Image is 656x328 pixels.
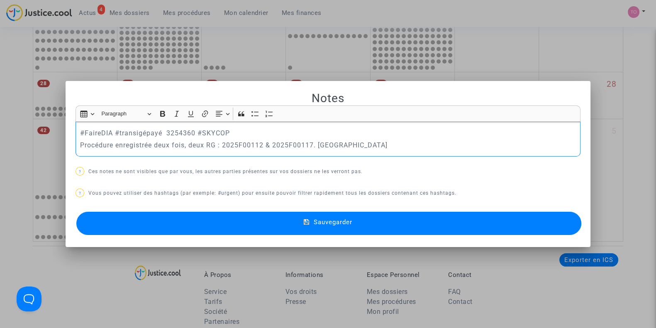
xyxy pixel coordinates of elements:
[76,91,580,105] h2: Notes
[76,105,580,122] div: Editor toolbar
[314,218,352,226] span: Sauvegarder
[98,108,155,120] button: Paragraph
[79,169,81,174] span: ?
[76,122,580,157] div: Rich Text Editor, main
[79,191,81,196] span: ?
[76,166,580,177] p: Ces notes ne sont visibles que par vous, les autres parties présentes sur vos dossiers ne les ver...
[17,286,41,311] iframe: Help Scout Beacon - Open
[76,188,580,198] p: Vous pouvez utiliser des hashtags (par exemple: #urgent) pour ensuite pouvoir filtrer rapidement ...
[80,140,576,150] p: Procédure enregistrée deux fois, deux RG : 2025F00112 & 2025F00117. [GEOGRAPHIC_DATA]
[101,109,144,119] span: Paragraph
[80,128,576,138] p: #FaireDIA #transigépayé 3254360 #SKYCOP
[76,212,581,235] button: Sauvegarder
